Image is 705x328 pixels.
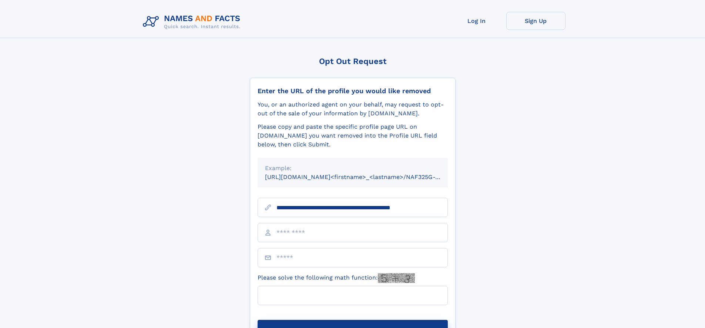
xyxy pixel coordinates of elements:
div: Please copy and paste the specific profile page URL on [DOMAIN_NAME] you want removed into the Pr... [258,122,448,149]
div: You, or an authorized agent on your behalf, may request to opt-out of the sale of your informatio... [258,100,448,118]
a: Sign Up [506,12,565,30]
label: Please solve the following math function: [258,273,415,283]
img: Logo Names and Facts [140,12,246,32]
div: Enter the URL of the profile you would like removed [258,87,448,95]
div: Opt Out Request [250,57,456,66]
div: Example: [265,164,440,173]
small: [URL][DOMAIN_NAME]<firstname>_<lastname>/NAF325G-xxxxxxxx [265,173,462,180]
a: Log In [447,12,506,30]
